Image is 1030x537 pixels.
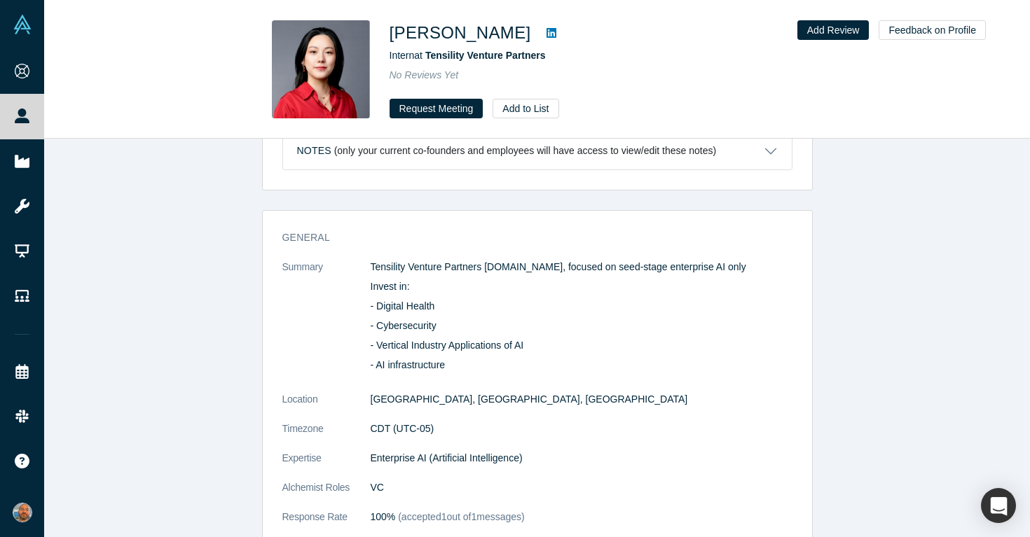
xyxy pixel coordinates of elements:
span: No Reviews Yet [390,69,459,81]
h3: Notes [297,144,331,158]
p: - Digital Health [371,299,792,314]
p: - Cybersecurity [371,319,792,333]
dt: Timezone [282,421,371,451]
a: Tensility Venture Partners [425,50,546,61]
button: Feedback on Profile [879,20,986,40]
button: Add to List [493,99,558,118]
p: Tensility Venture Partners [DOMAIN_NAME], focused on seed-stage enterprise AI only [371,260,792,274]
h1: [PERSON_NAME] [390,20,531,46]
dt: Summary [282,260,371,392]
dt: Expertise [282,451,371,480]
button: Request Meeting [390,99,483,118]
dd: CDT (UTC-05) [371,421,792,436]
button: Notes (only your current co-founders and employees will have access to view/edit these notes) [283,132,792,169]
dt: Alchemist Roles [282,480,371,510]
p: - Vertical Industry Applications of AI [371,338,792,353]
p: - AI infrastructure [371,358,792,372]
span: 100% [371,511,396,522]
button: Add Review [797,20,870,40]
img: Aarlo Stone Fish's Account [13,503,32,522]
p: (only your current co-founders and employees will have access to view/edit these notes) [334,145,717,157]
span: Enterprise AI (Artificial Intelligence) [371,452,523,463]
h3: General [282,230,773,245]
dd: VC [371,480,792,495]
dd: [GEOGRAPHIC_DATA], [GEOGRAPHIC_DATA], [GEOGRAPHIC_DATA] [371,392,792,407]
img: Serena Kuang's Profile Image [272,20,370,118]
img: Alchemist Vault Logo [13,15,32,34]
dt: Location [282,392,371,421]
span: (accepted 1 out of 1 messages) [395,511,524,522]
span: Intern at [390,50,546,61]
p: Invest in: [371,279,792,294]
